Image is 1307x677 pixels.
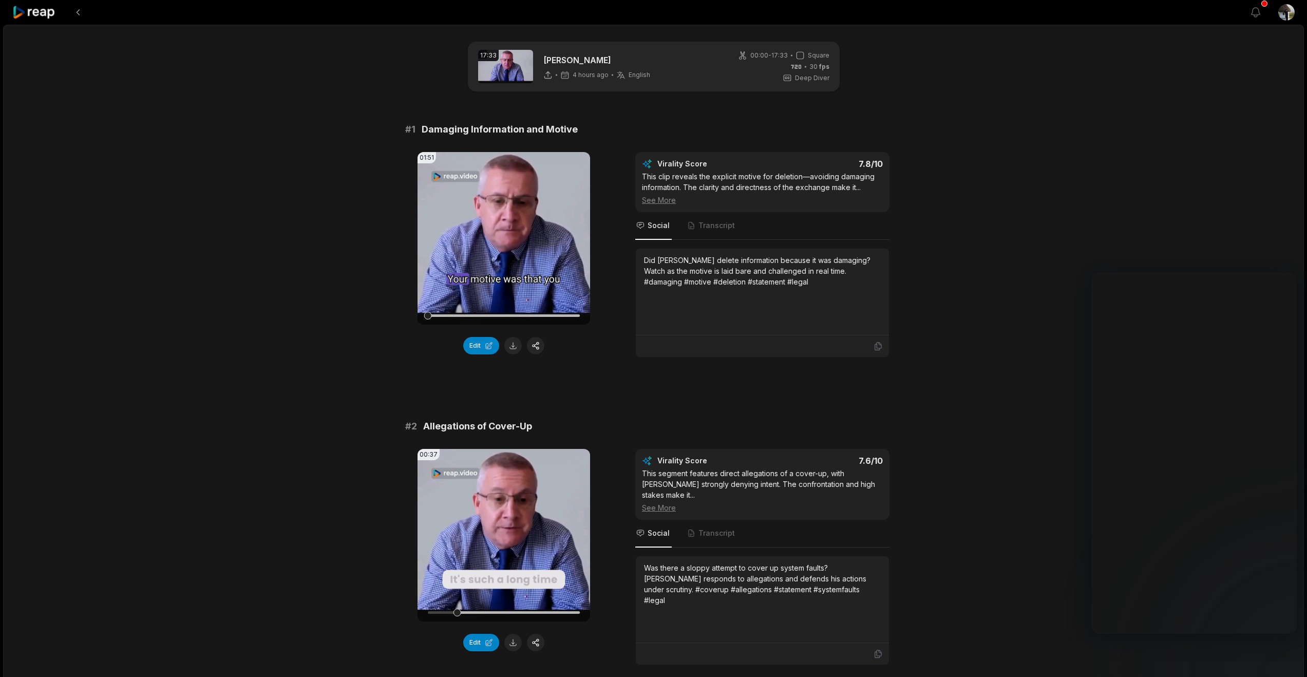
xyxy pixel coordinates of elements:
[642,195,883,205] div: See More
[1272,642,1297,667] iframe: Intercom live chat
[808,51,829,60] span: Square
[644,562,881,606] div: Was there a sloppy attempt to cover up system faults? [PERSON_NAME] responds to allegations and d...
[648,528,670,538] span: Social
[543,54,650,66] p: [PERSON_NAME]
[642,171,883,205] div: This clip reveals the explicit motive for deletion—avoiding damaging information. The clarity and...
[795,73,829,83] span: Deep Diver
[629,71,650,79] span: English
[642,502,883,513] div: See More
[463,634,499,651] button: Edit
[418,152,590,325] video: Your browser does not support mp4 format.
[750,51,788,60] span: 00:00 - 17:33
[635,520,889,548] nav: Tabs
[405,122,415,137] span: # 1
[809,62,829,71] span: 30
[422,122,578,137] span: Damaging Information and Motive
[773,159,883,169] div: 7.8 /10
[635,212,889,240] nav: Tabs
[657,159,768,169] div: Virality Score
[648,220,670,231] span: Social
[418,449,590,622] video: Your browser does not support mp4 format.
[478,50,499,61] div: 17:33
[463,337,499,354] button: Edit
[644,255,881,287] div: Did [PERSON_NAME] delete information because it was damaging? Watch as the motive is laid bare an...
[405,419,417,434] span: # 2
[819,63,829,70] span: fps
[642,468,883,513] div: This segment features direct allegations of a cover-up, with [PERSON_NAME] strongly denying inten...
[773,456,883,466] div: 7.6 /10
[1091,272,1297,634] iframe: Intercom live chat
[698,220,735,231] span: Transcript
[573,71,609,79] span: 4 hours ago
[423,419,532,434] span: Allegations of Cover-Up
[698,528,735,538] span: Transcript
[657,456,768,466] div: Virality Score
